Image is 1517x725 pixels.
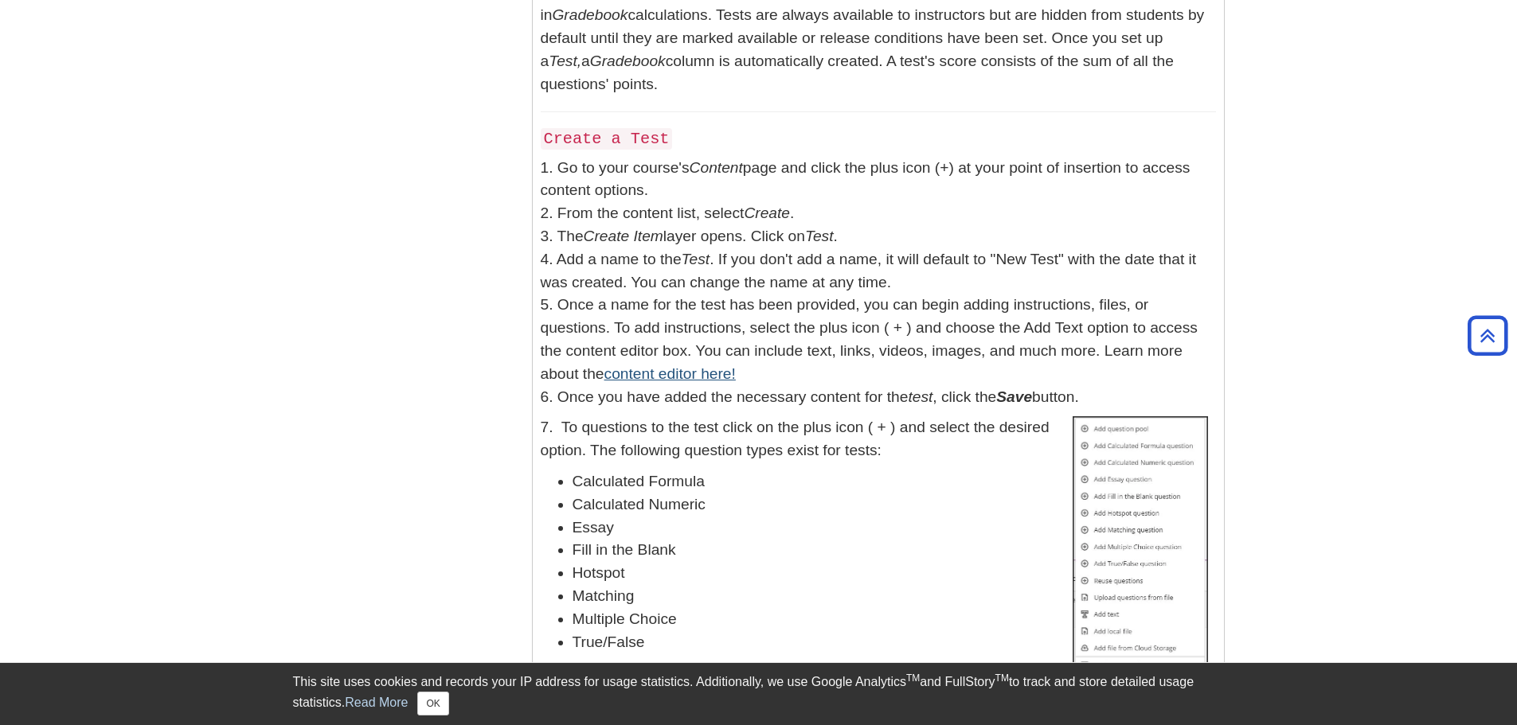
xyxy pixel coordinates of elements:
em: Test [682,251,710,267]
li: Fill in the Blank [573,539,1216,562]
em: Content [690,159,743,176]
li: Calculated Formula [573,470,1216,493]
em: Gradebook [552,6,628,23]
li: Multiple Choice [573,608,1216,631]
p: 1. Go to your course's page and click the plus icon (+) at your point of insertion to access cont... [541,157,1216,409]
sup: TM [906,672,920,684]
em: test [908,388,932,405]
em: Save [996,388,1032,405]
li: Matching [573,585,1216,608]
em: Gradebook [590,53,666,69]
div: This site uses cookies and records your IP address for usage statistics. Additionally, we use Goo... [293,672,1225,715]
em: Test, [549,53,581,69]
a: content editor here! [604,365,736,382]
li: Calculated Numeric [573,493,1216,516]
em: Create [744,205,790,221]
sup: TM [995,672,1009,684]
a: Back to Top [1462,325,1513,346]
em: Test [805,228,834,244]
li: Hotspot [573,562,1216,585]
button: Close [417,692,448,715]
li: Essay [573,516,1216,540]
p: 7. To questions to the test click on the plus icon ( + ) and select the desired option. The follo... [541,416,1216,462]
a: Read More [345,696,408,709]
em: Create Item [584,228,663,244]
li: True/False [573,631,1216,654]
code: Create a Test [541,128,673,150]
